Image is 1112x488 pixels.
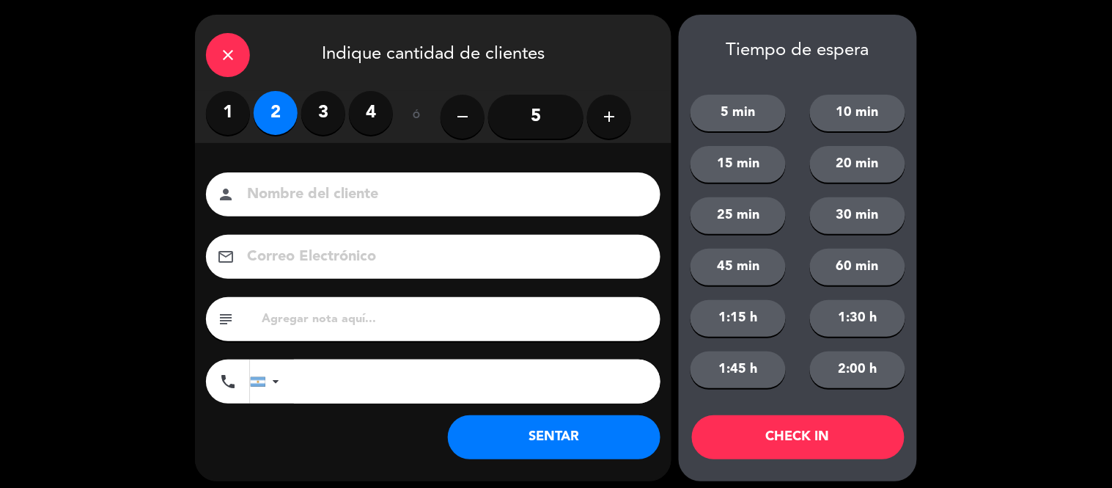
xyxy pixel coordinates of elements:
i: subject [217,310,235,328]
button: 10 min [810,95,905,131]
i: email [217,248,235,266]
div: Argentina: +54 [251,360,284,403]
button: SENTAR [448,415,660,459]
button: 1:45 h [691,352,786,388]
label: 3 [301,91,345,135]
button: 25 min [691,197,786,234]
button: 2:00 h [810,352,905,388]
input: Nombre del cliente [246,182,641,208]
button: 20 min [810,146,905,183]
i: close [219,46,237,64]
button: 45 min [691,249,786,285]
label: 1 [206,91,250,135]
button: CHECK IN [692,415,905,459]
button: remove [441,95,485,139]
input: Correo Electrónico [246,244,641,270]
button: 5 min [691,95,786,131]
div: Indique cantidad de clientes [195,15,671,91]
i: person [217,186,235,203]
label: 4 [349,91,393,135]
input: Agregar nota aquí... [260,309,649,329]
button: 1:15 h [691,300,786,337]
i: phone [219,373,237,390]
i: remove [454,108,471,125]
button: 30 min [810,197,905,234]
div: ó [393,91,441,142]
button: add [587,95,631,139]
label: 2 [254,91,298,135]
button: 15 min [691,146,786,183]
button: 60 min [810,249,905,285]
div: Tiempo de espera [679,40,917,62]
button: 1:30 h [810,300,905,337]
i: add [600,108,618,125]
